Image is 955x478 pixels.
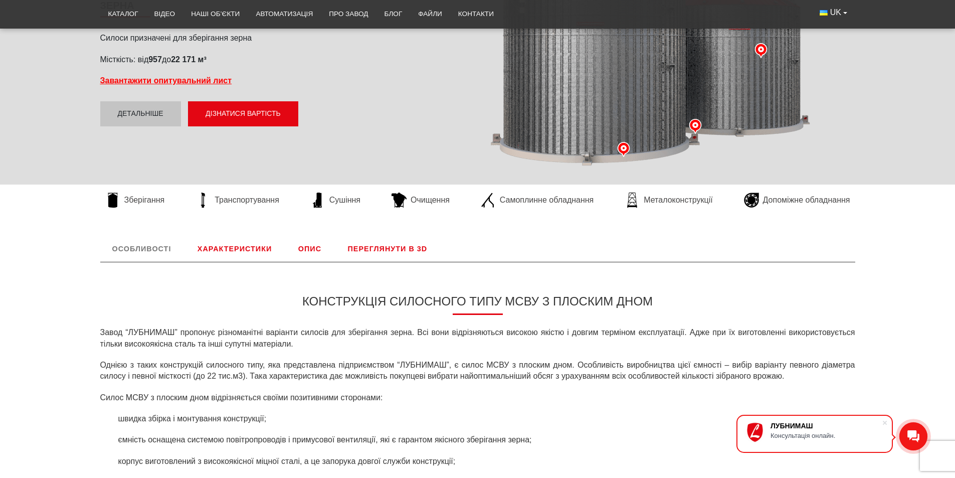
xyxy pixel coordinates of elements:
[771,422,882,430] div: ЛУБНИМАШ
[100,360,855,382] p: Однією з таких конструкцій силосного типу, яка представлена ​​підприємством “ЛУБНИМАШ”, є силос М...
[114,434,855,445] li: ємність оснащена системою повітропроводів і примусової вентиляції, які є гарантом якісного зберіг...
[188,101,298,126] button: Дізнатися вартість
[387,193,455,208] a: Очищення
[644,195,712,206] span: Металоконструкції
[739,193,855,208] a: Допоміжне обладнання
[476,193,599,208] a: Самоплинне обладнання
[100,54,406,65] p: Місткість: від до
[329,195,360,206] span: Сушіння
[812,3,855,22] button: UK
[100,193,170,208] a: Зберігання
[215,195,279,206] span: Транспортування
[171,55,207,64] strong: 22 171 м³
[100,327,855,350] p: Завод “ЛУБНИМАШ” пропонує різноманітні варіанти силосів для зберігання зерна. Всі вони відрізняют...
[450,3,502,25] a: Контакти
[100,294,855,315] h3: Конструкція силосного типу МСВУ з плоским дном
[248,3,321,25] a: Автоматизація
[190,193,284,208] a: Транспортування
[411,195,450,206] span: Очищення
[114,456,855,467] li: корпус виготовлений з високоякісної міцної сталі, а це запорука довгої служби конструкції;
[100,76,232,85] a: Завантажити опитувальний лист
[286,236,333,262] a: Опис
[124,195,165,206] span: Зберігання
[830,7,841,18] span: UK
[183,3,248,25] a: Наші об’єкти
[763,195,850,206] span: Допоміжне обладнання
[620,193,717,208] a: Металоконструкції
[100,101,181,126] a: Детальніше
[376,3,410,25] a: Блог
[114,413,855,424] li: швидка збірка і монтування конструкції;
[100,392,855,403] p: Силос МСВУ з плоским дном відрізняється своїми позитивними сторонами:
[146,3,183,25] a: Відео
[100,3,146,25] a: Каталог
[185,236,284,262] a: Характеристики
[410,3,450,25] a: Файли
[100,236,183,262] a: Особливості
[336,236,440,262] a: Переглянути в 3D
[148,55,162,64] strong: 957
[500,195,594,206] span: Самоплинне обладнання
[100,33,406,44] p: Силоси призначені для зберігання зерна
[321,3,376,25] a: Про завод
[305,193,365,208] a: Сушіння
[820,10,828,16] img: Українська
[771,432,882,439] div: Консультація онлайн.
